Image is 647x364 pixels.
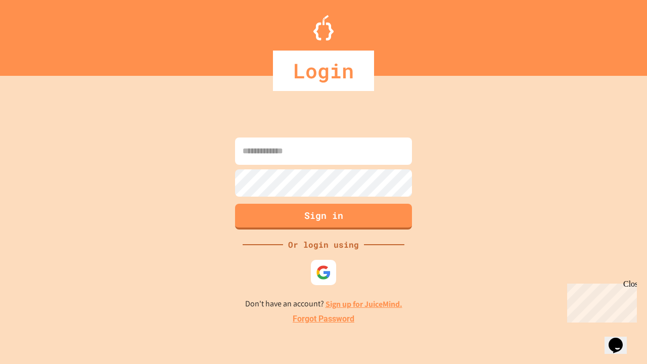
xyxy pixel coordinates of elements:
div: Chat with us now!Close [4,4,70,64]
iframe: chat widget [605,324,637,354]
button: Sign in [235,204,412,230]
iframe: chat widget [563,280,637,323]
p: Don't have an account? [245,298,402,310]
div: Login [273,51,374,91]
a: Sign up for JuiceMind. [326,299,402,309]
img: Logo.svg [313,15,334,40]
img: google-icon.svg [316,265,331,280]
a: Forgot Password [293,313,354,325]
div: Or login using [283,239,364,251]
